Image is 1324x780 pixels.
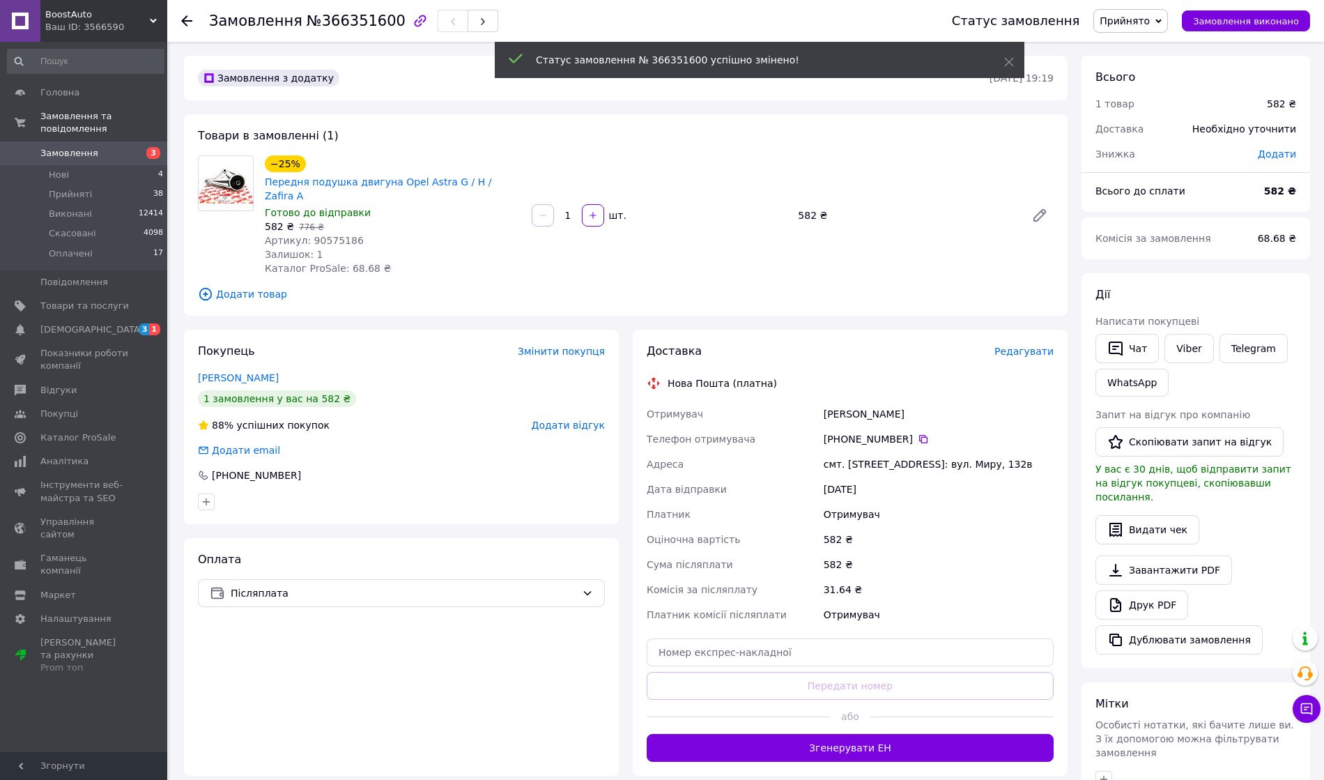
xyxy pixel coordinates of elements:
[40,300,129,312] span: Товари та послуги
[40,384,77,397] span: Відгуки
[45,8,150,21] span: BoostAuto
[40,589,76,602] span: Маркет
[265,249,323,260] span: Залишок: 1
[40,147,98,160] span: Замовлення
[647,734,1054,762] button: Згенерувати ЕН
[198,418,330,432] div: успішних покупок
[231,586,576,601] span: Післяплата
[40,479,129,504] span: Інструменти веб-майстра та SEO
[198,344,255,358] span: Покупець
[265,207,371,218] span: Готово до відправки
[1095,464,1291,503] span: У вас є 30 днів, щоб відправити запит на відгук покупцеві, скопіювавши посилання.
[1095,185,1185,197] span: Всього до сплати
[40,431,116,444] span: Каталог ProSale
[821,602,1056,627] div: Отримувач
[40,516,129,541] span: Управління сайтом
[1258,233,1296,244] span: 68.68 ₴
[40,408,78,420] span: Покупці
[1095,369,1169,397] a: WhatsApp
[821,502,1056,527] div: Отримувач
[212,420,233,431] span: 88%
[1267,97,1296,111] div: 582 ₴
[1182,10,1310,31] button: Замовлення виконано
[664,376,780,390] div: Нова Пошта (платна)
[1264,185,1296,197] b: 582 ₴
[1095,556,1232,585] a: Завантажити PDF
[647,434,755,445] span: Телефон отримувача
[1095,70,1135,84] span: Всього
[647,459,684,470] span: Адреса
[146,147,160,159] span: 3
[1095,515,1199,544] button: Видати чек
[1095,288,1110,301] span: Дії
[1095,123,1144,135] span: Доставка
[1193,16,1299,26] span: Замовлення виконано
[647,609,787,620] span: Платник комісії післяплати
[792,206,1020,225] div: 582 ₴
[1095,98,1134,109] span: 1 товар
[40,323,144,336] span: [DEMOGRAPHIC_DATA]
[1219,334,1288,363] a: Telegram
[158,169,163,181] span: 4
[49,247,93,260] span: Оплачені
[265,176,491,201] a: Передня подушка двигуна Opel Astra G / H / Zafira A
[1095,719,1294,758] span: Особисті нотатки, які бачите лише ви. З їх допомогою можна фільтрувати замовлення
[40,347,129,372] span: Показники роботи компанії
[139,208,163,220] span: 12414
[994,346,1054,357] span: Редагувати
[198,553,241,566] span: Оплата
[1258,148,1296,160] span: Додати
[647,559,733,570] span: Сума післяплати
[40,276,108,289] span: Повідомлення
[153,188,163,201] span: 38
[647,484,727,495] span: Дата відправки
[49,208,92,220] span: Виконані
[139,323,150,335] span: 3
[830,710,870,724] span: або
[821,477,1056,502] div: [DATE]
[40,662,129,674] div: Prom топ
[198,70,339,86] div: Замовлення з додатку
[40,552,129,577] span: Гаманець компанії
[49,169,69,181] span: Нові
[40,110,167,135] span: Замовлення та повідомлення
[647,584,757,595] span: Комісія за післяплату
[1095,625,1263,655] button: Дублювати замовлення
[209,13,302,29] span: Замовлення
[647,408,703,420] span: Отримувач
[1095,334,1159,363] button: Чат
[824,432,1054,446] div: [PHONE_NUMBER]
[1026,201,1054,229] a: Редагувати
[518,346,605,357] span: Змінити покупця
[821,402,1056,427] div: [PERSON_NAME]
[821,552,1056,577] div: 582 ₴
[299,222,324,232] span: 776 ₴
[265,221,294,232] span: 582 ₴
[1095,148,1135,160] span: Знижка
[647,344,702,358] span: Доставка
[210,468,302,482] div: [PHONE_NUMBER]
[144,227,163,240] span: 4098
[198,372,279,383] a: [PERSON_NAME]
[821,577,1056,602] div: 31.64 ₴
[1095,590,1188,620] a: Друк PDF
[40,613,111,625] span: Налаштування
[265,263,391,274] span: Каталог ProSale: 68.68 ₴
[198,286,1054,302] span: Додати товар
[197,443,282,457] div: Додати email
[647,638,1054,666] input: Номер експрес-накладної
[7,49,164,74] input: Пошук
[40,636,129,675] span: [PERSON_NAME] та рахунки
[45,21,167,33] div: Ваш ID: 3566590
[265,155,306,172] div: −25%
[40,455,88,468] span: Аналітика
[198,129,339,142] span: Товари в замовленні (1)
[1095,427,1284,457] button: Скопіювати запит на відгук
[536,53,969,67] div: Статус замовлення № 366351600 успішно змінено!
[49,188,92,201] span: Прийняті
[1164,334,1213,363] a: Viber
[1293,695,1321,723] button: Чат з покупцем
[199,163,253,204] img: Передня подушка двигуна Opel Astra G / H / Zafira A
[181,14,192,28] div: Повернутися назад
[40,86,79,99] span: Головна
